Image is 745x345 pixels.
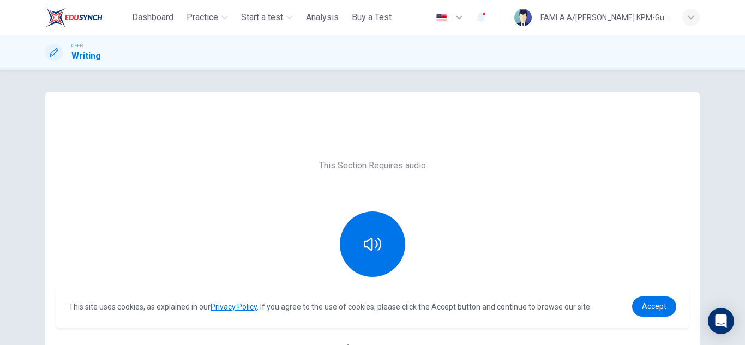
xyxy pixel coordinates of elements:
[128,8,178,27] button: Dashboard
[187,11,218,24] span: Practice
[306,11,339,24] span: Analysis
[71,50,101,63] h1: Writing
[132,11,173,24] span: Dashboard
[435,14,448,22] img: en
[237,8,297,27] button: Start a test
[540,11,669,24] div: FAMLA A/[PERSON_NAME] KPM-Guru
[514,9,532,26] img: Profile picture
[56,286,689,328] div: cookieconsent
[45,7,128,28] a: ELTC logo
[241,11,283,24] span: Start a test
[69,302,592,311] span: This site uses cookies, as explained in our . If you agree to the use of cookies, please click th...
[45,7,103,28] img: ELTC logo
[182,8,232,27] button: Practice
[642,302,666,311] span: Accept
[302,8,343,27] button: Analysis
[319,159,426,172] h6: This Section Requires audio
[71,42,83,50] span: CEFR
[708,308,734,334] div: Open Intercom Messenger
[211,302,257,311] a: Privacy Policy
[632,296,676,317] a: dismiss cookie message
[347,8,396,27] button: Buy a Test
[352,11,392,24] span: Buy a Test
